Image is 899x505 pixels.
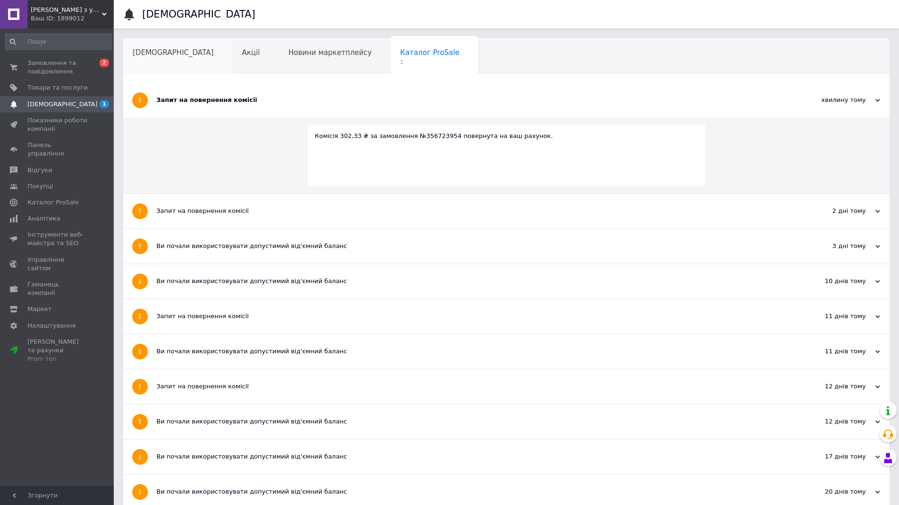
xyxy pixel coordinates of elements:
div: 17 днів тому [785,452,880,461]
div: 12 днів тому [785,382,880,391]
span: Покупці [27,182,53,191]
span: 1 [100,100,109,108]
div: Запит на повернення комісії [156,382,785,391]
span: Каталог ProSale [27,198,79,207]
span: Панель управління [27,141,88,158]
span: Акції [242,48,260,57]
span: Маркет [27,305,52,313]
div: 2 дні тому [785,207,880,215]
span: Відгуки [27,166,52,174]
span: Аналітика [27,214,60,223]
div: Запит на повернення комісії [156,207,785,215]
div: 11 днів тому [785,312,880,321]
div: хвилину тому [785,96,880,104]
div: Ви почали використовувати допустимий від'ємний баланс [156,417,785,426]
span: Налаштування [27,321,76,330]
div: 12 днів тому [785,417,880,426]
div: 20 днів тому [785,487,880,496]
span: [DEMOGRAPHIC_DATA] [133,48,214,57]
div: Ваш ID: 1899012 [31,14,114,23]
span: Управління сайтом [27,256,88,273]
h1: [DEMOGRAPHIC_DATA] [142,9,255,20]
span: Товари та послуги [27,83,88,92]
div: Ви почали використовувати допустимий від'ємний баланс [156,277,785,285]
span: Каталог ProSale [400,48,459,57]
span: [DEMOGRAPHIC_DATA] [27,100,98,109]
span: [PERSON_NAME] та рахунки [27,338,88,364]
input: Пошук [5,33,112,50]
span: 2 [100,59,109,67]
div: Prom топ [27,355,88,363]
span: Інструменти веб-майстра та SEO [27,230,88,248]
span: Шеврони з українською душею [31,6,102,14]
div: 10 днів тому [785,277,880,285]
div: Комісія 302,33 ₴ за замовлення №356723954 повернута на ваш рахунок. [315,132,698,140]
span: Новини маркетплейсу [288,48,372,57]
div: 11 днів тому [785,347,880,356]
span: Показники роботи компанії [27,116,88,133]
span: Гаманець компанії [27,280,88,297]
span: Замовлення та повідомлення [27,59,88,76]
div: 3 дні тому [785,242,880,250]
div: Ви почали використовувати допустимий від'ємний баланс [156,347,785,356]
div: Запит на повернення комісії [156,96,785,104]
span: 1 [400,59,459,66]
div: Ви почали використовувати допустимий від'ємний баланс [156,242,785,250]
div: Запит на повернення комісії [156,312,785,321]
div: Ви почали використовувати допустимий від'ємний баланс [156,452,785,461]
div: Ви почали використовувати допустимий від'ємний баланс [156,487,785,496]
